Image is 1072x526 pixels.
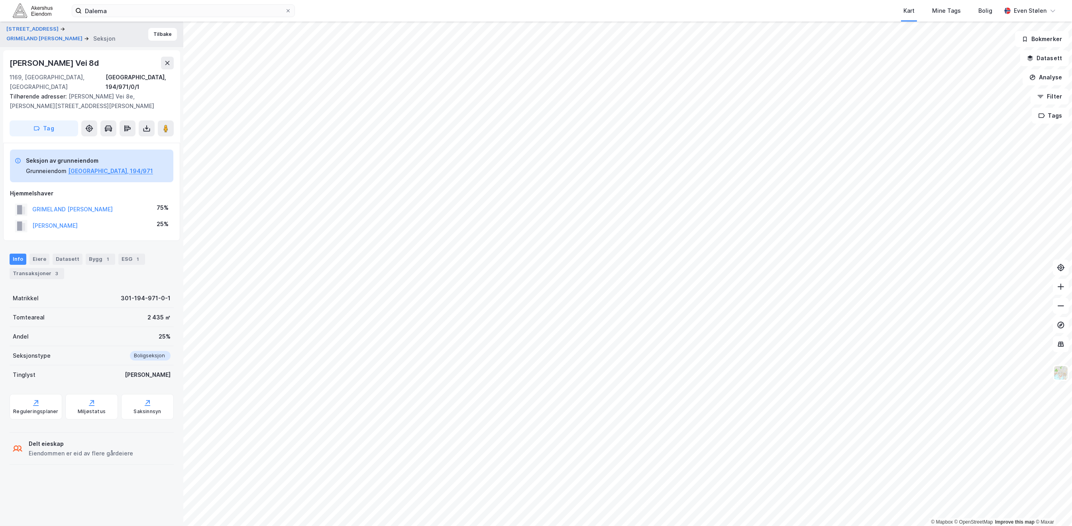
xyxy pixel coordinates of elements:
div: Hjemmelshaver [10,189,173,198]
button: Datasett [1020,50,1069,66]
div: Grunneiendom [26,166,67,176]
div: 75% [157,203,169,213]
div: [GEOGRAPHIC_DATA], 194/971/0/1 [106,73,174,92]
div: Seksjon [93,34,115,43]
a: OpenStreetMap [954,519,993,525]
iframe: Chat Widget [1032,488,1072,526]
div: Saksinnsyn [134,408,161,415]
button: GRIMELAND [PERSON_NAME] [6,35,84,43]
div: 1 [104,255,112,263]
div: Delt eieskap [29,439,133,449]
div: [PERSON_NAME] [125,370,171,380]
img: akershus-eiendom-logo.9091f326c980b4bce74ccdd9f866810c.svg [13,4,53,18]
div: 3 [53,270,61,278]
a: Improve this map [995,519,1035,525]
div: Transaksjoner [10,268,64,279]
div: Eiendommen er eid av flere gårdeiere [29,449,133,458]
div: 25% [157,219,169,229]
div: Bolig [978,6,992,16]
div: Even Stølen [1014,6,1046,16]
button: Bokmerker [1015,31,1069,47]
div: Mine Tags [932,6,961,16]
div: 301-194-971-0-1 [121,294,171,303]
div: ESG [118,254,145,265]
button: Tilbake [148,28,177,41]
div: Seksjon av grunneiendom [26,156,153,165]
div: Tinglyst [13,370,35,380]
button: Tags [1032,108,1069,124]
div: 1 [134,255,142,263]
div: Info [10,254,26,265]
div: 1169, [GEOGRAPHIC_DATA], [GEOGRAPHIC_DATA] [10,73,106,92]
div: [PERSON_NAME] Vei 8e, [PERSON_NAME][STREET_ADDRESS][PERSON_NAME] [10,92,167,111]
button: [STREET_ADDRESS] [6,25,60,33]
div: Kontrollprogram for chat [1032,488,1072,526]
input: Søk på adresse, matrikkel, gårdeiere, leietakere eller personer [82,5,285,17]
div: Matrikkel [13,294,39,303]
img: Z [1053,365,1068,380]
div: Kart [903,6,915,16]
span: Tilhørende adresser: [10,93,69,100]
a: Mapbox [931,519,953,525]
div: Bygg [86,254,115,265]
div: [PERSON_NAME] Vei 8d [10,57,100,69]
button: Analyse [1023,69,1069,85]
div: Reguleringsplaner [13,408,58,415]
div: Miljøstatus [78,408,106,415]
div: Eiere [29,254,49,265]
div: Datasett [53,254,82,265]
div: 2 435 ㎡ [147,313,171,322]
button: Tag [10,120,78,136]
div: Andel [13,332,29,341]
div: Tomteareal [13,313,45,322]
button: Filter [1031,89,1069,104]
div: Seksjonstype [13,351,51,361]
button: [GEOGRAPHIC_DATA], 194/971 [68,166,153,176]
div: 25% [159,332,171,341]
